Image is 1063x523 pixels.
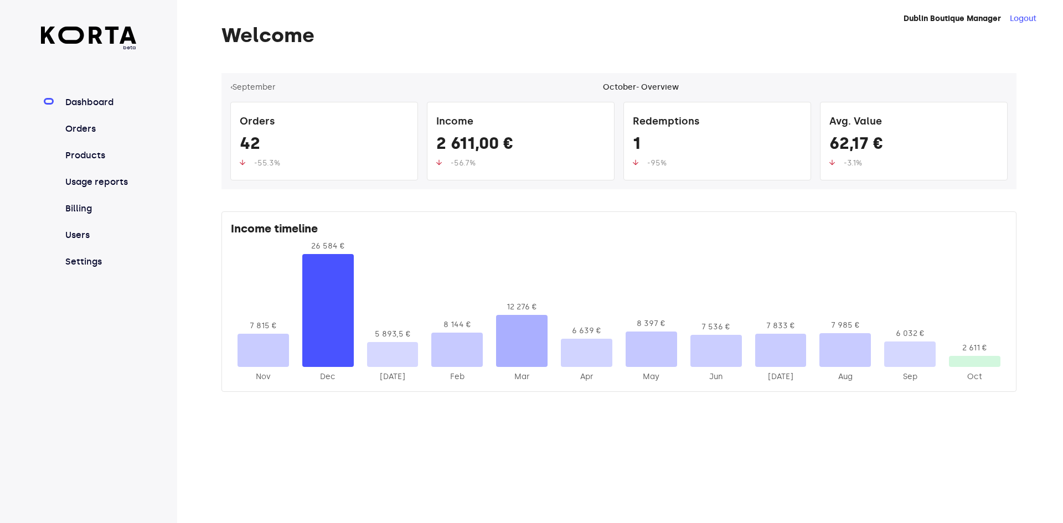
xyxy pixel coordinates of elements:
div: 2025-Apr [561,371,612,382]
span: -3.1% [844,158,862,168]
div: 5 893,5 € [367,329,419,340]
div: 2025-Aug [819,371,871,382]
a: Settings [63,255,137,268]
div: 26 584 € [302,241,354,252]
a: Dashboard [63,96,137,109]
img: up [829,159,835,165]
div: 8 144 € [431,319,483,330]
div: 2 611 € [949,343,1000,354]
span: -56.7% [451,158,476,168]
div: 2025-Mar [496,371,548,382]
div: 2025-Sep [884,371,936,382]
span: -95% [647,158,667,168]
div: 2024-Nov [238,371,289,382]
a: beta [41,27,137,51]
div: 2025-Feb [431,371,483,382]
div: Orders [240,111,409,133]
div: 2025-Jun [690,371,742,382]
a: Users [63,229,137,242]
div: 2025-Oct [949,371,1000,382]
div: 62,17 € [829,133,998,158]
div: 7 833 € [755,320,807,332]
img: Korta [41,27,137,44]
div: October - Overview [603,82,679,93]
a: Billing [63,202,137,215]
div: 1 [633,133,802,158]
h1: Welcome [221,24,1016,46]
div: 2024-Dec [302,371,354,382]
div: 7 985 € [819,320,871,331]
strong: Dublin Boutique Manager [904,14,1001,23]
div: 2025-Jul [755,371,807,382]
div: 12 276 € [496,302,548,313]
img: up [436,159,442,165]
div: 6 032 € [884,328,936,339]
div: 2025-Jan [367,371,419,382]
button: ‹September [230,82,276,93]
div: 7 815 € [238,320,289,332]
div: Income timeline [231,221,1007,241]
div: 7 536 € [690,322,742,333]
img: up [240,159,245,165]
div: Avg. Value [829,111,998,133]
a: Usage reports [63,175,137,189]
div: Redemptions [633,111,802,133]
a: Orders [63,122,137,136]
div: 8 397 € [626,318,677,329]
button: Logout [1010,13,1036,24]
img: up [633,159,638,165]
span: -55.3% [254,158,280,168]
a: Products [63,149,137,162]
span: beta [41,44,137,51]
div: 42 [240,133,409,158]
div: Income [436,111,605,133]
div: 2 611,00 € [436,133,605,158]
div: 6 639 € [561,325,612,336]
div: 2025-May [626,371,677,382]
